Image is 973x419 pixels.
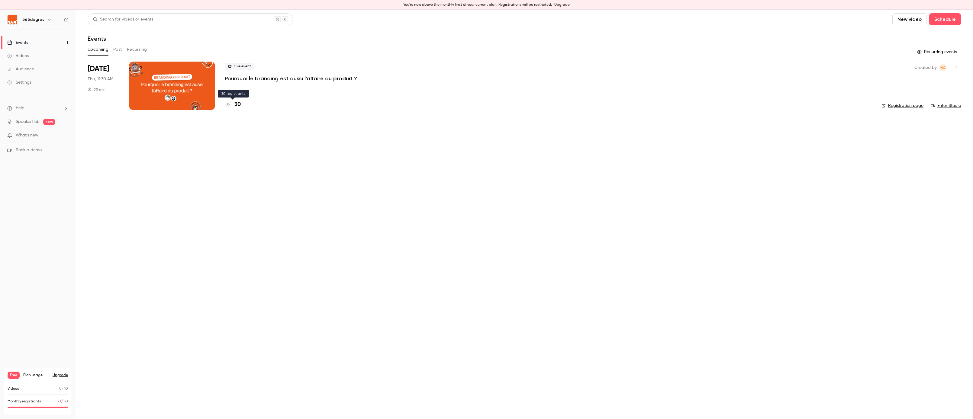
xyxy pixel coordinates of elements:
div: Videos [7,53,29,59]
span: Created by [914,64,937,71]
button: Past [113,45,122,54]
h1: Events [88,35,106,42]
button: Upgrade [53,373,68,378]
div: Audience [7,66,34,72]
a: Upgrade [554,2,570,7]
span: Book a demo [16,147,42,153]
p: Videos [8,386,19,392]
a: Pourquoi le branding est aussi l'affaire du produit ? [225,75,357,82]
span: new [43,119,55,125]
a: Registration page [881,103,923,109]
span: Help [16,105,24,111]
button: Recurring [127,45,147,54]
p: / 10 [59,386,68,392]
img: 365degres [8,15,17,24]
button: Recurring events [914,47,961,57]
span: Plan usage [23,373,49,378]
button: Schedule [929,13,961,25]
span: Free [8,372,20,379]
span: Live event [225,63,255,70]
span: Thu, 11:30 AM [88,76,113,82]
span: What's new [16,132,38,139]
a: 30 [225,101,241,109]
a: Enter Studio [931,103,961,109]
li: help-dropdown-opener [7,105,68,111]
p: Monthly registrants [8,399,41,404]
div: Events [7,40,28,46]
div: Settings [7,79,31,85]
h4: 30 [234,101,241,109]
a: SpeakerHub [16,119,40,125]
button: New video [892,13,927,25]
iframe: Noticeable Trigger [61,133,68,138]
span: [DATE] [88,64,109,74]
button: Upcoming [88,45,108,54]
div: Search for videos or events [93,16,153,23]
div: 30 min [88,87,105,92]
h6: 365degres [22,17,44,23]
p: / 30 [57,399,68,404]
div: Oct 2 Thu, 11:30 AM (Europe/Paris) [88,62,119,110]
span: HC [940,64,946,71]
span: 30 [57,400,61,403]
span: 0 [59,387,62,391]
span: Hélène CHOMIENNE [939,64,946,71]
